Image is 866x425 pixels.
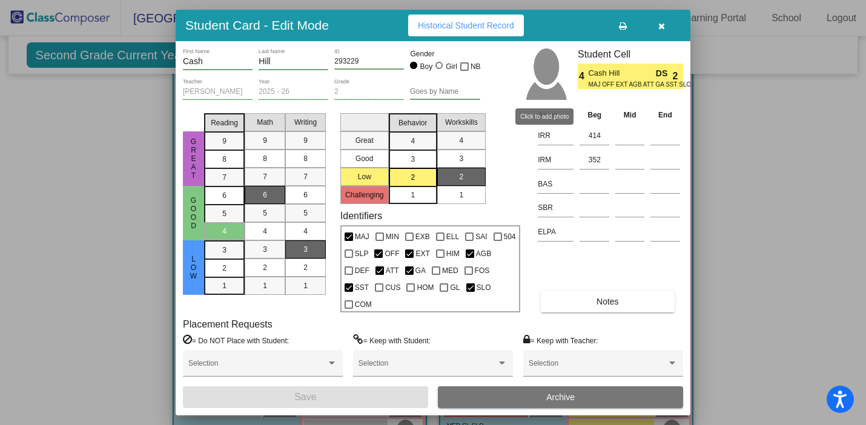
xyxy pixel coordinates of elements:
[445,117,478,128] span: Workskills
[523,334,598,346] label: = Keep with Teacher:
[188,196,199,230] span: Good
[222,154,226,165] span: 8
[578,48,683,60] h3: Student Cell
[340,210,382,222] label: Identifiers
[471,59,481,74] span: NB
[222,172,226,183] span: 7
[420,61,433,72] div: Boy
[445,61,457,72] div: Girl
[446,229,459,244] span: ELL
[541,291,674,312] button: Notes
[183,88,253,96] input: teacher
[263,171,267,182] span: 7
[303,226,308,237] span: 4
[222,263,226,274] span: 2
[259,88,328,96] input: year
[183,318,273,330] label: Placement Requests
[355,297,372,312] span: COM
[385,280,400,295] span: CUS
[415,246,429,261] span: EXT
[418,21,514,30] span: Historical Student Record
[411,136,415,147] span: 4
[475,229,487,244] span: SAI
[334,58,404,66] input: Enter ID
[222,245,226,255] span: 3
[303,280,308,291] span: 1
[303,262,308,273] span: 2
[415,229,430,244] span: EXB
[222,136,226,147] span: 9
[656,67,673,80] span: DS
[538,151,573,169] input: assessment
[415,263,426,278] span: GA
[535,108,577,122] th: Asses
[355,280,369,295] span: SST
[398,117,427,128] span: Behavior
[355,246,369,261] span: SLP
[303,244,308,255] span: 3
[459,171,463,182] span: 2
[504,229,516,244] span: 504
[588,80,660,89] span: MAJ OFF EXT AGB ATT GA SST SLO
[577,108,612,122] th: Beg
[538,127,573,145] input: assessment
[410,88,480,96] input: goes by name
[183,386,428,408] button: Save
[353,334,431,346] label: = Keep with Student:
[222,280,226,291] span: 1
[386,229,399,244] span: MIN
[294,117,317,128] span: Writing
[355,263,369,278] span: DEF
[417,280,434,295] span: HOM
[303,189,308,200] span: 6
[459,135,463,146] span: 4
[263,153,267,164] span: 8
[408,15,524,36] button: Historical Student Record
[438,386,683,408] button: Archive
[334,88,404,96] input: grade
[303,135,308,146] span: 9
[183,334,289,346] label: = Do NOT Place with Student:
[303,171,308,182] span: 7
[263,280,267,291] span: 1
[450,280,460,295] span: GL
[188,255,199,280] span: Low
[588,67,655,80] span: Cash Hill
[647,108,683,122] th: End
[538,199,573,217] input: assessment
[294,392,316,402] span: Save
[263,244,267,255] span: 3
[211,117,238,128] span: Reading
[263,135,267,146] span: 9
[475,263,490,278] span: FOS
[459,189,463,200] span: 1
[477,280,491,295] span: SLO
[597,297,619,306] span: Notes
[578,69,588,84] span: 4
[546,392,575,402] span: Archive
[411,172,415,183] span: 2
[385,246,399,261] span: OFF
[263,262,267,273] span: 2
[257,117,273,128] span: Math
[185,18,329,33] h3: Student Card - Edit Mode
[222,208,226,219] span: 5
[188,137,199,180] span: Great
[446,246,460,261] span: HIM
[538,175,573,193] input: assessment
[222,190,226,201] span: 6
[303,153,308,164] span: 8
[411,154,415,165] span: 3
[222,226,226,237] span: 4
[476,246,491,261] span: AGB
[263,189,267,200] span: 6
[442,263,458,278] span: MED
[459,153,463,164] span: 3
[263,226,267,237] span: 4
[538,223,573,241] input: assessment
[355,229,369,244] span: MAJ
[410,48,480,59] mat-label: Gender
[673,69,683,84] span: 2
[612,108,647,122] th: Mid
[386,263,399,278] span: ATT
